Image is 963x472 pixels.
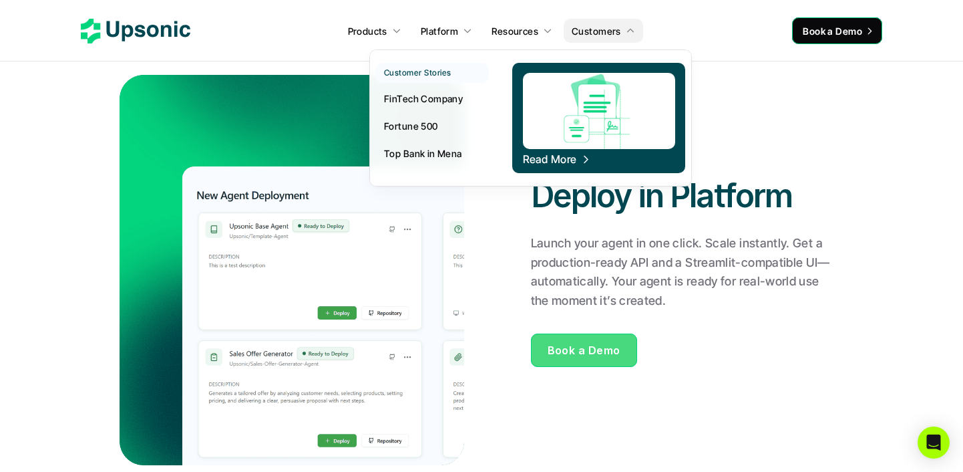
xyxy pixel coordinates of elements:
p: FinTech Company [384,92,463,106]
span: Book a Demo [548,344,620,357]
p: Resources [492,24,538,38]
p: Launch your agent in one click. Scale instantly. Get a production-ready API and a Streamlit-compa... [531,234,831,311]
a: FinTech Company [376,86,489,110]
a: Book a Demo [531,334,637,367]
div: Open Intercom Messenger [918,427,950,459]
span: Read More [522,152,576,166]
h2: Deploy in Platform [531,173,844,218]
a: Top Bank in Mena [376,141,489,165]
p: Platform [421,24,458,38]
p: Customer Stories [384,68,451,78]
p: Customers [572,24,621,38]
span: Read More [522,153,590,166]
a: Fortune 500 [376,114,489,138]
a: Products [340,19,409,43]
span: Book a Demo [803,25,862,37]
p: Fortune 500 [384,119,438,133]
p: Top Bank in Mena [384,146,462,160]
p: Products [348,24,387,38]
a: Read More [512,63,685,173]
